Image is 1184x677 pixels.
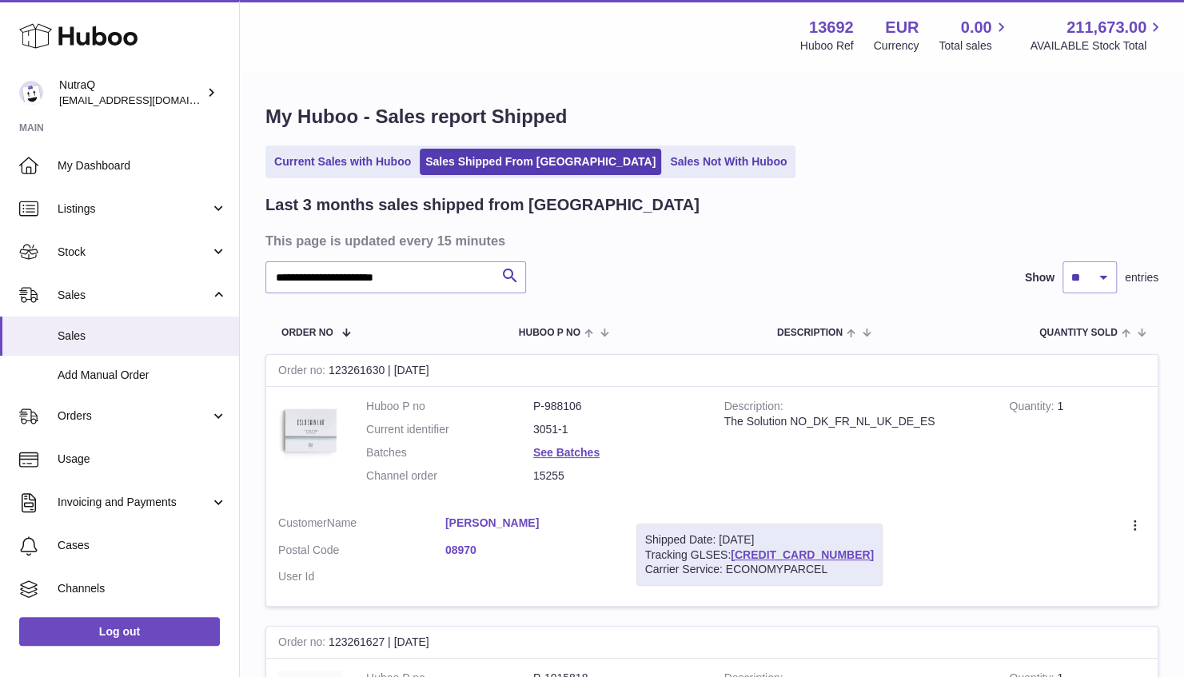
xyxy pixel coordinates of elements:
span: Cases [58,538,227,553]
strong: 13692 [809,17,854,38]
span: 211,673.00 [1066,17,1146,38]
div: 123261627 | [DATE] [266,627,1158,659]
span: My Dashboard [58,158,227,173]
div: Huboo Ref [800,38,854,54]
span: Description [777,328,843,338]
a: 0.00 Total sales [939,17,1010,54]
span: Huboo P no [519,328,580,338]
td: 1 [997,387,1158,504]
dt: Name [278,516,445,535]
dt: Huboo P no [366,399,533,414]
img: log@nutraq.com [19,81,43,105]
a: See Batches [533,446,600,459]
dd: 15255 [533,468,700,484]
a: [PERSON_NAME] [445,516,612,531]
a: [CREDIT_CARD_NUMBER] [731,548,874,561]
img: 136921728478892.jpg [278,399,342,463]
strong: Quantity [1009,400,1057,416]
h2: Last 3 months sales shipped from [GEOGRAPHIC_DATA] [265,194,700,216]
a: 211,673.00 AVAILABLE Stock Total [1030,17,1165,54]
span: Stock [58,245,210,260]
strong: Order no [278,635,329,652]
span: Total sales [939,38,1010,54]
dt: Postal Code [278,543,445,562]
div: Currency [874,38,919,54]
span: Sales [58,329,227,344]
dd: 3051-1 [533,422,700,437]
strong: EUR [885,17,919,38]
span: Listings [58,201,210,217]
span: Quantity Sold [1039,328,1118,338]
a: Sales Shipped From [GEOGRAPHIC_DATA] [420,149,661,175]
h1: My Huboo - Sales report Shipped [265,104,1158,129]
span: Customer [278,516,327,529]
label: Show [1025,270,1054,285]
div: The Solution NO_DK_FR_NL_UK_DE_ES [724,414,986,429]
span: Add Manual Order [58,368,227,383]
dt: Batches [366,445,533,460]
div: 123261630 | [DATE] [266,355,1158,387]
div: Tracking GLSES: [636,524,883,587]
span: Channels [58,581,227,596]
span: AVAILABLE Stock Total [1030,38,1165,54]
dt: Current identifier [366,422,533,437]
span: Usage [58,452,227,467]
a: Sales Not With Huboo [664,149,792,175]
span: entries [1125,270,1158,285]
span: Invoicing and Payments [58,495,210,510]
dt: User Id [278,569,445,584]
h3: This page is updated every 15 minutes [265,232,1154,249]
a: 08970 [445,543,612,558]
div: Carrier Service: ECONOMYPARCEL [645,562,875,577]
dd: P-988106 [533,399,700,414]
span: Sales [58,288,210,303]
strong: Order no [278,364,329,380]
span: [EMAIL_ADDRESS][DOMAIN_NAME] [59,94,235,106]
dt: Channel order [366,468,533,484]
a: Log out [19,617,220,646]
div: Shipped Date: [DATE] [645,532,875,548]
span: Orders [58,408,210,424]
a: Current Sales with Huboo [269,149,417,175]
strong: Description [724,400,783,416]
div: NutraQ [59,78,203,108]
span: Order No [281,328,333,338]
span: 0.00 [961,17,992,38]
